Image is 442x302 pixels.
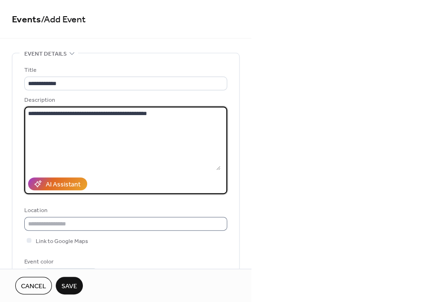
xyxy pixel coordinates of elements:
a: Events [12,10,41,29]
span: Event details [24,49,67,59]
button: AI Assistant [28,177,87,190]
span: Save [61,282,77,292]
div: Description [24,95,225,105]
div: Title [24,65,225,75]
div: AI Assistant [46,180,80,190]
button: Cancel [15,277,52,294]
span: Link to Google Maps [36,236,88,246]
button: Save [56,277,83,294]
span: / Add Event [41,10,86,29]
div: Location [24,205,225,215]
div: Event color [24,257,96,267]
span: Cancel [21,282,46,292]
